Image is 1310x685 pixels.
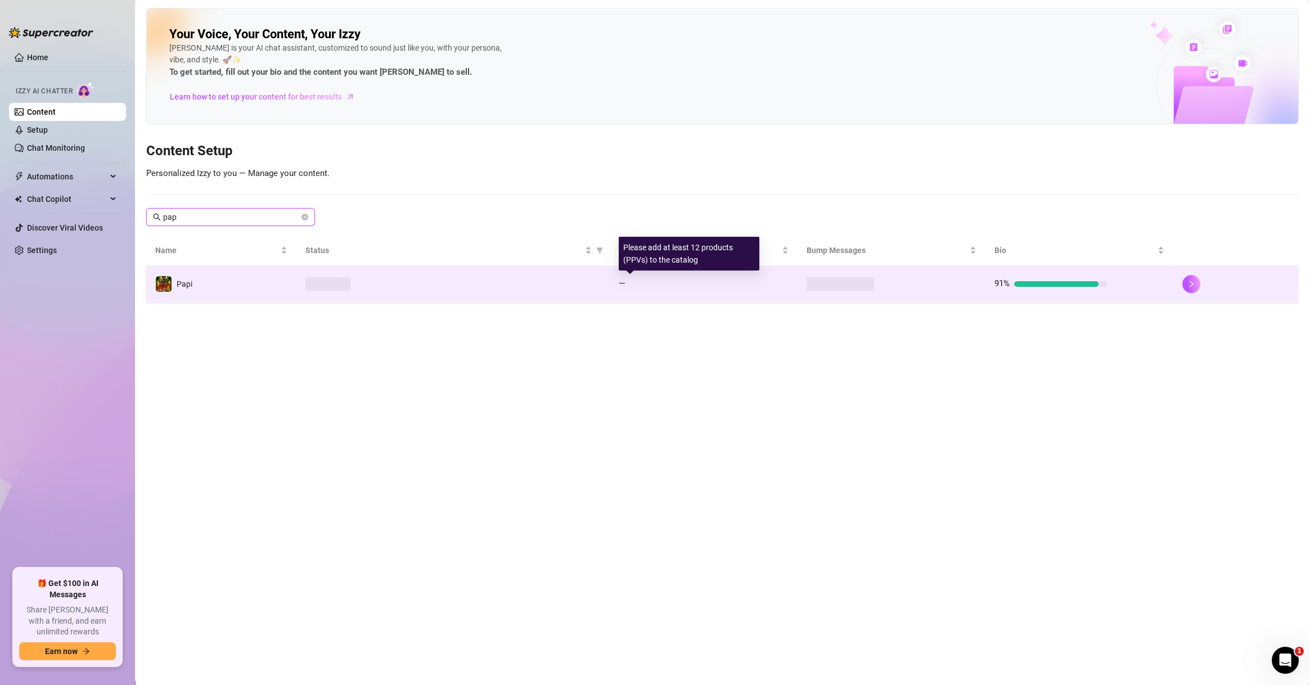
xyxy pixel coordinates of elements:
th: Status [296,235,610,266]
button: close-circle [301,214,308,220]
span: 1 [1295,647,1304,656]
h2: Your Voice, Your Content, Your Izzy [169,26,361,42]
span: thunderbolt [15,172,24,181]
span: filter [596,247,603,254]
span: Personalized Izzy to you — Manage your content. [146,168,330,178]
img: Papi [156,276,172,292]
span: Chat Copilot [27,190,107,208]
button: Earn nowarrow-right [19,642,116,660]
th: Products [610,235,798,266]
a: Settings [27,246,57,255]
span: Status [305,244,583,256]
span: Learn how to set up your content for best results [170,91,342,103]
span: Name [155,244,278,256]
span: Bump Messages [807,244,967,256]
div: [PERSON_NAME] is your AI chat assistant, customized to sound just like you, with your persona, vi... [169,42,507,79]
th: Name [146,235,296,266]
span: Bio [994,244,1155,256]
a: Setup [27,125,48,134]
span: right [1187,280,1195,288]
a: Learn how to set up your content for best results [169,88,363,106]
img: AI Chatter [77,82,94,98]
a: Discover Viral Videos [27,223,103,232]
input: Search account [163,211,299,223]
span: 91% [994,278,1010,289]
strong: To get started, fill out your bio and the content you want [PERSON_NAME] to sell. [169,67,472,77]
span: Earn now [45,647,78,656]
span: arrow-right [82,647,90,655]
span: 🎁 Get $100 in AI Messages [19,578,116,600]
span: Papi [177,280,192,289]
a: Chat Monitoring [27,143,85,152]
img: ai-chatter-content-library-cLFOSyPT.png [1124,9,1298,124]
span: filter [594,242,605,259]
span: search [153,213,161,221]
span: Izzy AI Chatter [16,86,73,97]
img: Chat Copilot [15,195,22,203]
th: Bump Messages [798,235,985,266]
span: — [619,278,625,289]
iframe: Intercom live chat [1272,647,1299,674]
button: right [1182,275,1200,293]
h3: Content Setup [146,142,1299,160]
div: Please add at least 12 products (PPVs) to the catalog [619,237,759,271]
span: arrow-right [345,91,356,102]
img: logo-BBDzfeDw.svg [9,27,93,38]
span: Automations [27,168,107,186]
span: Share [PERSON_NAME] with a friend, and earn unlimited rewards [19,605,116,638]
a: Home [27,53,48,62]
a: Content [27,107,56,116]
th: Bio [985,235,1173,266]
